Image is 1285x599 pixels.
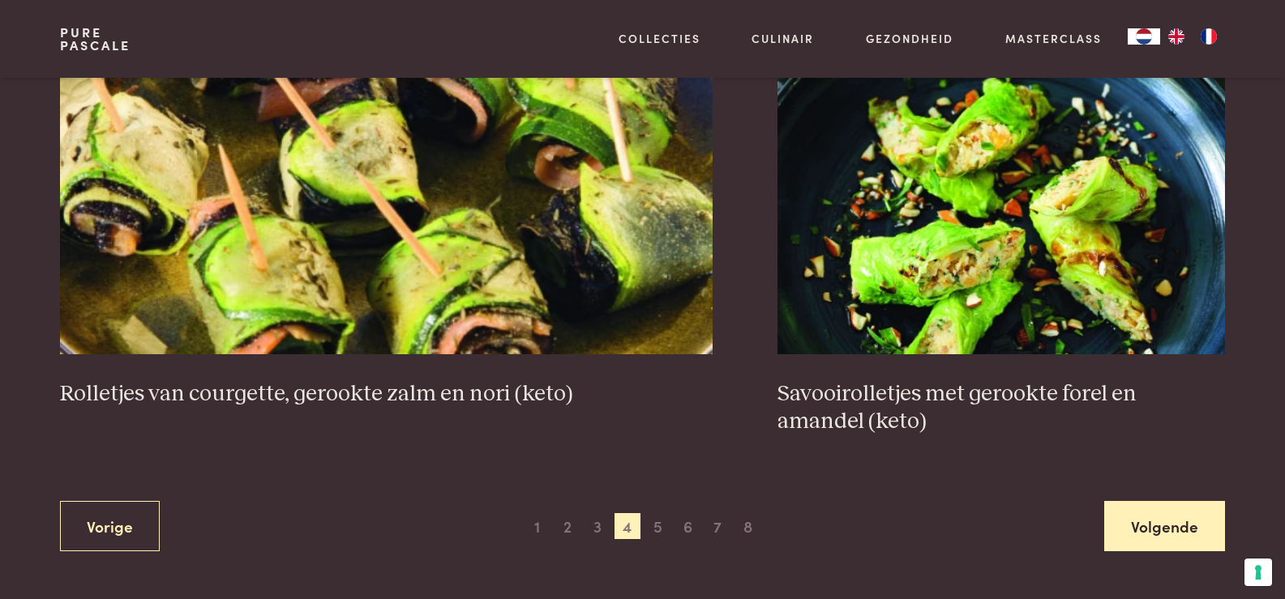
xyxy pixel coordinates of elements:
ul: Language list [1160,28,1225,45]
a: Gezondheid [866,30,953,47]
a: FR [1193,28,1225,45]
a: Masterclass [1005,30,1102,47]
a: Vorige [60,501,160,552]
a: EN [1160,28,1193,45]
button: Uw voorkeuren voor toestemming voor trackingtechnologieën [1244,558,1272,586]
img: Rolletjes van courgette, gerookte zalm en nori (keto) [60,30,713,354]
span: 3 [585,513,610,539]
img: Savooirolletjes met gerookte forel en amandel (keto) [777,30,1225,354]
span: 6 [675,513,700,539]
span: 2 [555,513,580,539]
span: 7 [705,513,731,539]
span: 1 [524,513,550,539]
aside: Language selected: Nederlands [1128,28,1225,45]
a: NL [1128,28,1160,45]
span: 8 [735,513,761,539]
div: Language [1128,28,1160,45]
h3: Rolletjes van courgette, gerookte zalm en nori (keto) [60,380,713,409]
span: 5 [645,513,670,539]
h3: Savooirolletjes met gerookte forel en amandel (keto) [777,380,1225,436]
span: 4 [615,513,640,539]
a: PurePascale [60,26,131,52]
a: Culinair [752,30,814,47]
a: Collecties [619,30,700,47]
a: Volgende [1104,501,1225,552]
a: Savooirolletjes met gerookte forel en amandel (keto) Savooirolletjes met gerookte forel en amande... [777,30,1225,436]
a: Rolletjes van courgette, gerookte zalm en nori (keto) Rolletjes van courgette, gerookte zalm en n... [60,30,713,408]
